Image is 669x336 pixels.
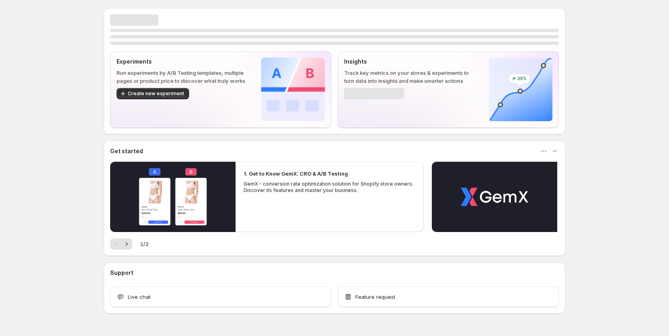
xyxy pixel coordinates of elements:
[110,147,143,155] h3: Get started
[128,90,184,97] span: Create new experiment
[140,240,149,248] span: 1 / 2
[128,293,151,301] span: Live chat
[261,58,325,121] img: Experiments
[117,88,189,99] button: Create new experiment
[344,69,476,85] p: Track key metrics on your stores & experiments to turn data into insights and make smarter actions
[344,58,476,66] p: Insights
[432,162,557,232] button: Play video
[355,293,395,301] span: Feature request
[110,238,132,250] nav: Pagination
[110,269,133,277] h3: Support
[121,238,132,250] button: Next
[244,170,348,178] h2: 1. Get to Know GemX: CRO & A/B Testing
[244,181,416,194] p: GemX - conversion rate optimization solution for Shopify store owners. Discover its features and ...
[117,69,248,85] p: Run experiments by A/B Testing templates, multiple pages or product price to discover what truly ...
[110,162,236,232] button: Play video
[117,58,248,66] p: Experiments
[489,58,552,121] img: Insights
